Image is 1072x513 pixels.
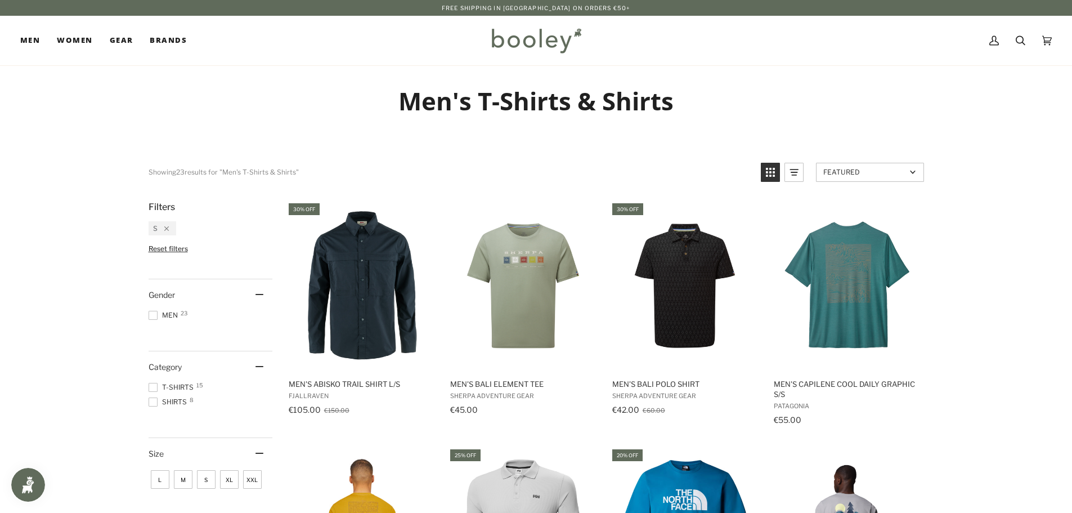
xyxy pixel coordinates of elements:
[57,35,92,46] span: Women
[101,16,142,65] a: Gear
[772,202,921,429] a: Men's Capilene Cool Daily Graphic S/S
[643,407,665,414] span: €60.00
[141,16,195,65] a: Brands
[450,449,481,461] div: 25% off
[774,415,801,425] span: €55.00
[487,24,585,57] img: Booley
[151,470,169,489] span: Size: L
[158,224,169,233] div: Remove filter: S
[153,224,158,233] span: S
[149,449,164,458] span: Size
[243,470,262,489] span: Size: XXL
[774,402,920,410] span: Patagonia
[448,211,598,360] img: Sherpa Adventure Gear Men's Bali Element Tee Celery - Booley Galway
[149,310,181,320] span: Men
[612,449,643,461] div: 20% off
[196,382,203,388] span: 15
[176,168,185,176] b: 23
[289,203,320,215] div: 30% off
[287,211,436,360] img: Fjallraven Men's Abisko Trail Shirt L/S Dark Navy - Booley Galway
[823,168,906,176] span: Featured
[611,202,760,429] a: Men's Bali Polo Shirt
[289,405,321,414] span: €105.00
[450,392,596,400] span: Sherpa Adventure Gear
[20,16,48,65] a: Men
[110,35,133,46] span: Gear
[220,470,239,489] span: Size: XL
[174,470,192,489] span: Size: M
[816,163,924,182] a: Sort options
[612,405,639,414] span: €42.00
[612,392,758,400] span: Sherpa Adventure Gear
[149,86,924,117] h1: Men's T-Shirts & Shirts
[20,35,40,46] span: Men
[612,379,758,389] span: Men's Bali Polo Shirt
[287,202,436,429] a: Men's Abisko Trail Shirt L/S
[448,202,598,429] a: Men's Bali Element Tee
[611,211,760,360] img: Sherpa Adventure Gear Men's Bali Polo Shirt Black Prayer Wheel - Booley Galway
[48,16,101,65] a: Women
[324,407,349,414] span: €150.00
[289,379,434,389] span: Men's Abisko Trail Shirt L/S
[149,362,182,372] span: Category
[774,379,920,399] span: Men's Capilene Cool Daily Graphic S/S
[289,392,434,400] span: Fjallraven
[761,163,780,182] a: View grid mode
[150,35,187,46] span: Brands
[149,163,299,182] div: Showing results for "Men's T-Shirts & Shirts"
[612,203,643,215] div: 30% off
[442,3,630,12] p: Free Shipping in [GEOGRAPHIC_DATA] on Orders €50+
[149,244,188,253] span: Reset filters
[149,202,175,212] span: Filters
[772,211,921,360] img: Patagonia Men's Capilene Cool Daily Graphic S/S Strataspire / Wetland Blue X-Dye - Booley Galway
[450,379,596,389] span: Men's Bali Element Tee
[197,470,216,489] span: Size: S
[149,382,197,392] span: T-Shirts
[11,468,45,502] iframe: Button to open loyalty program pop-up
[181,310,187,316] span: 23
[784,163,804,182] a: View list mode
[450,405,478,414] span: €45.00
[149,397,190,407] span: Shirts
[149,290,175,300] span: Gender
[190,397,194,403] span: 8
[149,244,272,253] li: Reset filters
